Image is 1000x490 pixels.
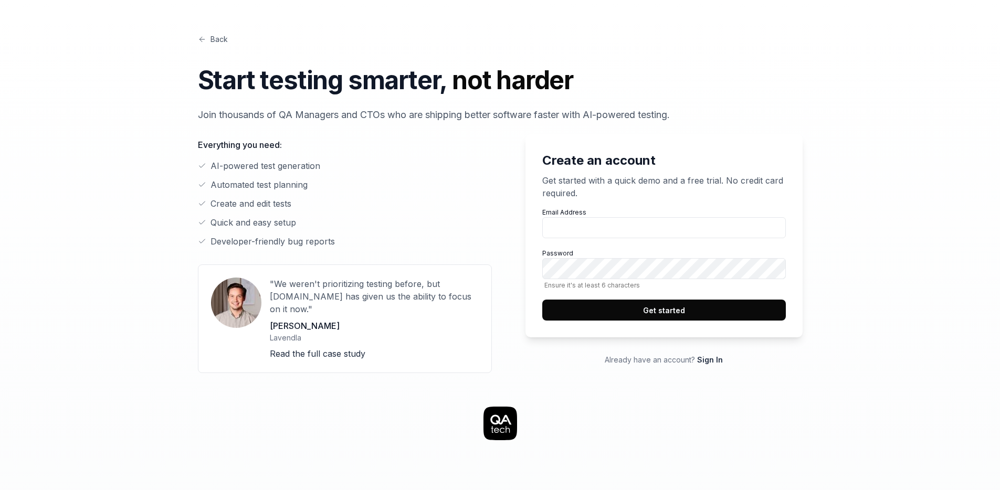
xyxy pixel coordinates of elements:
[697,355,723,364] a: Sign In
[542,208,786,238] label: Email Address
[542,281,786,289] span: Ensure it's at least 6 characters
[270,332,479,343] p: Lavendla
[542,258,786,279] input: PasswordEnsure it's at least 6 characters
[542,300,786,321] button: Get started
[525,354,803,365] p: Already have an account?
[198,34,228,45] a: Back
[198,178,492,191] li: Automated test planning
[198,108,803,122] p: Join thousands of QA Managers and CTOs who are shipping better software faster with AI-powered te...
[211,278,261,328] img: User avatar
[198,61,803,99] h1: Start testing smarter,
[452,65,573,95] span: not harder
[270,348,365,359] a: Read the full case study
[198,197,492,210] li: Create and edit tests
[542,249,786,289] label: Password
[270,319,479,332] p: [PERSON_NAME]
[270,278,479,315] p: "We weren't prioritizing testing before, but [DOMAIN_NAME] has given us the ability to focus on i...
[198,139,492,151] p: Everything you need:
[542,217,786,238] input: Email Address
[198,159,492,172] li: AI-powered test generation
[198,235,492,248] li: Developer-friendly bug reports
[542,174,786,199] p: Get started with a quick demo and a free trial. No credit card required.
[198,216,492,229] li: Quick and easy setup
[542,151,786,170] h2: Create an account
